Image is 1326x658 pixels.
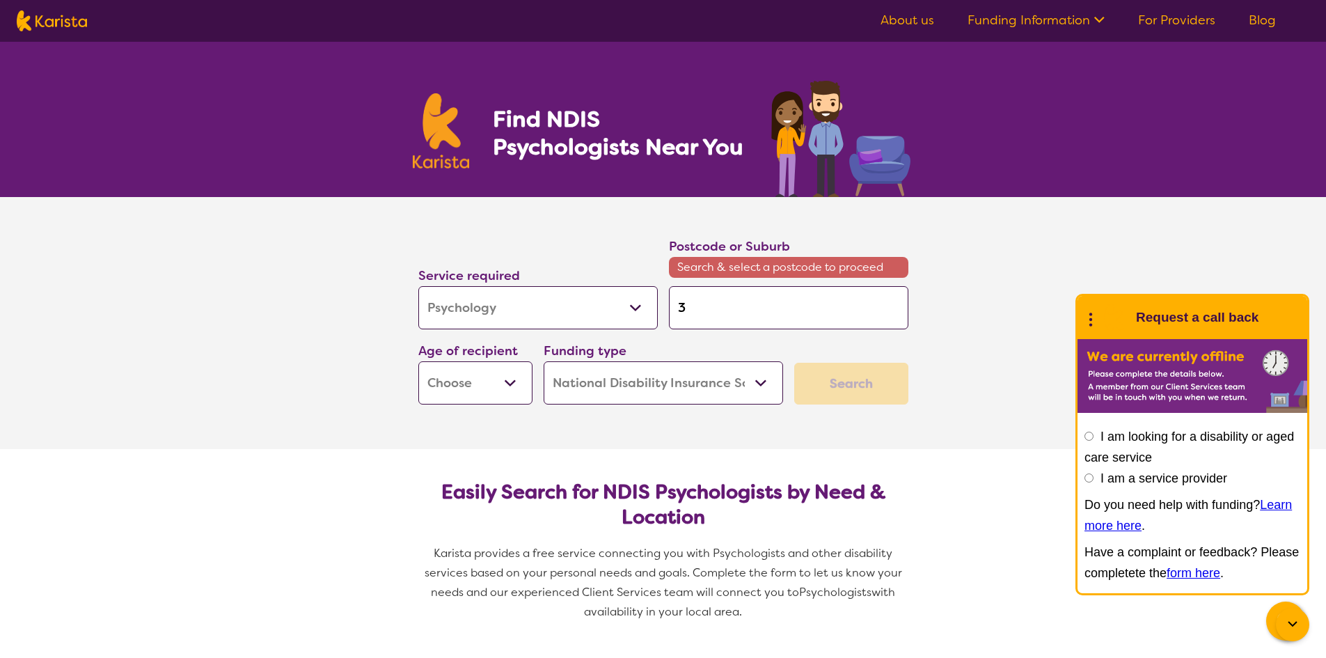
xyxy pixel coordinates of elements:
span: Psychologists [799,585,871,600]
a: About us [881,12,934,29]
a: form here [1167,566,1220,580]
label: Service required [418,267,520,284]
a: Funding Information [968,12,1105,29]
span: Karista provides a free service connecting you with Psychologists and other disability services b... [425,546,905,600]
h2: Easily Search for NDIS Psychologists by Need & Location [429,480,897,530]
img: Karista logo [17,10,87,31]
span: Search & select a postcode to proceed [669,257,908,278]
input: Type [669,286,908,329]
label: I am looking for a disability or aged care service [1084,430,1294,464]
h1: Request a call back [1136,307,1258,328]
a: For Providers [1138,12,1215,29]
img: Karista logo [413,93,470,169]
label: Postcode or Suburb [669,238,790,255]
img: Karista offline chat form to request call back [1078,339,1307,413]
label: I am a service provider [1100,471,1227,485]
h1: Find NDIS Psychologists Near You [493,105,750,161]
p: Do you need help with funding? . [1084,494,1300,536]
label: Funding type [544,343,626,359]
label: Age of recipient [418,343,518,359]
p: Have a complaint or feedback? Please completete the . [1084,542,1300,583]
button: Channel Menu [1266,602,1305,641]
img: psychology [766,75,914,197]
a: Blog [1249,12,1276,29]
img: Karista [1100,304,1128,331]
